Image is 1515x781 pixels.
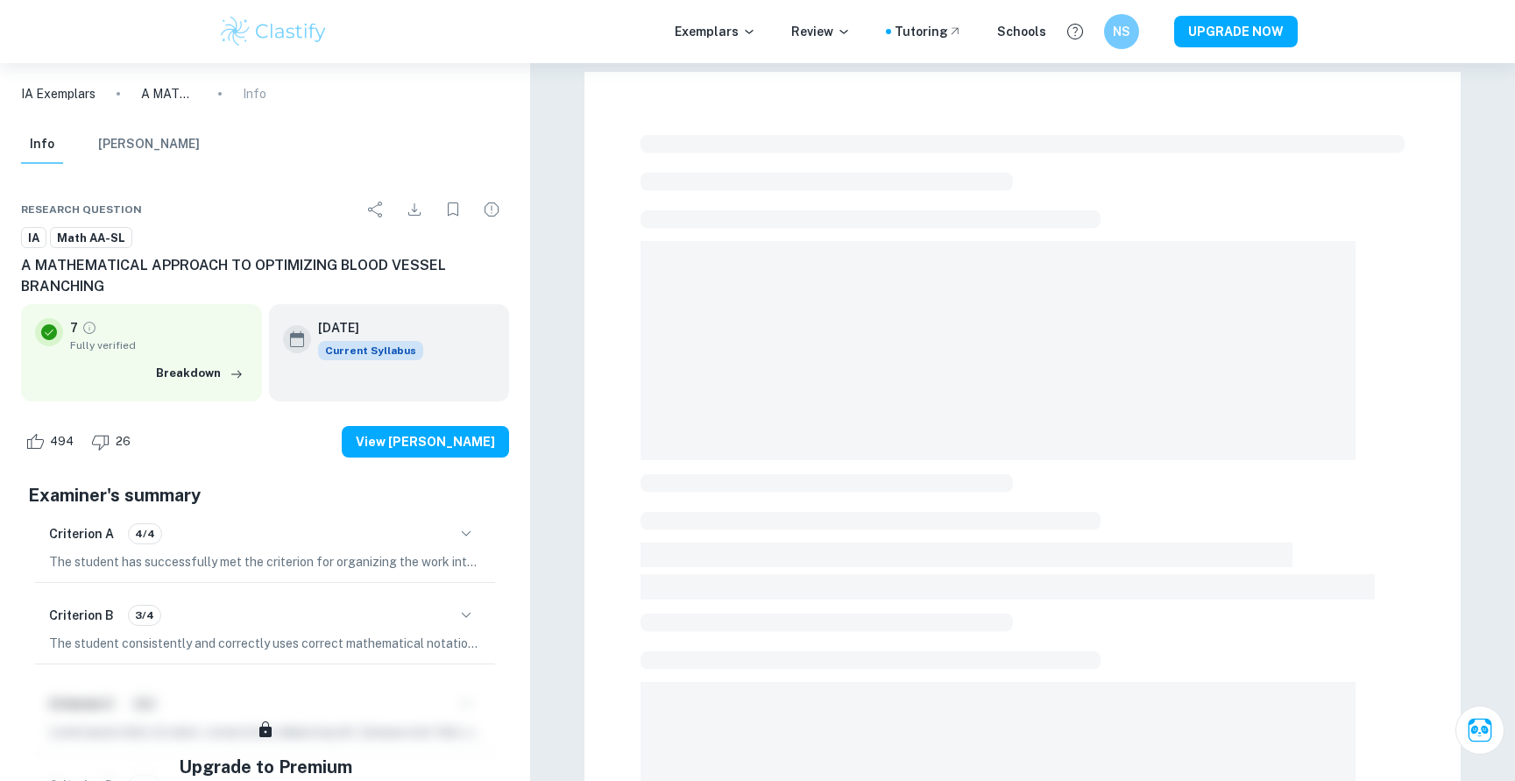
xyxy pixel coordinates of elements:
button: View [PERSON_NAME] [342,426,509,458]
span: Math AA-SL [51,230,131,247]
h5: Examiner's summary [28,482,502,508]
span: Research question [21,202,142,217]
h5: Upgrade to Premium [179,754,352,780]
button: Info [21,125,63,164]
a: Schools [997,22,1046,41]
div: This exemplar is based on the current syllabus. Feel free to refer to it for inspiration/ideas wh... [318,341,423,360]
span: IA [22,230,46,247]
button: UPGRADE NOW [1174,16,1298,47]
a: Math AA-SL [50,227,132,249]
a: IA [21,227,46,249]
span: Fully verified [70,337,248,353]
button: Help and Feedback [1060,17,1090,46]
a: IA Exemplars [21,84,96,103]
span: Current Syllabus [318,341,423,360]
p: Review [791,22,851,41]
p: Exemplars [675,22,756,41]
h6: [DATE] [318,318,409,337]
span: 494 [40,433,83,451]
div: Download [397,192,432,227]
div: Report issue [474,192,509,227]
h6: Criterion A [49,524,114,543]
img: Clastify logo [218,14,329,49]
div: Dislike [87,428,140,456]
span: 4/4 [129,526,161,542]
button: Ask Clai [1455,706,1504,755]
button: [PERSON_NAME] [98,125,200,164]
p: Info [243,84,266,103]
span: 26 [106,433,140,451]
p: A MATHEMATICAL APPROACH TO OPTIMIZING BLOOD VESSEL BRANCHING [141,84,197,103]
h6: A MATHEMATICAL APPROACH TO OPTIMIZING BLOOD VESSEL BRANCHING [21,255,509,297]
div: Share [358,192,393,227]
button: NS [1104,14,1139,49]
h6: NS [1111,22,1131,41]
p: The student has successfully met the criterion for organizing the work into sections, subdividing... [49,552,481,572]
p: 7 [70,318,78,337]
div: Like [21,428,83,456]
p: The student consistently and correctly uses correct mathematical notation and symbols, defines an... [49,634,481,653]
button: Breakdown [152,360,248,387]
h6: Criterion B [49,606,114,625]
span: 3/4 [129,607,160,623]
a: Grade fully verified [81,320,97,336]
div: Bookmark [435,192,471,227]
a: Tutoring [895,22,962,41]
